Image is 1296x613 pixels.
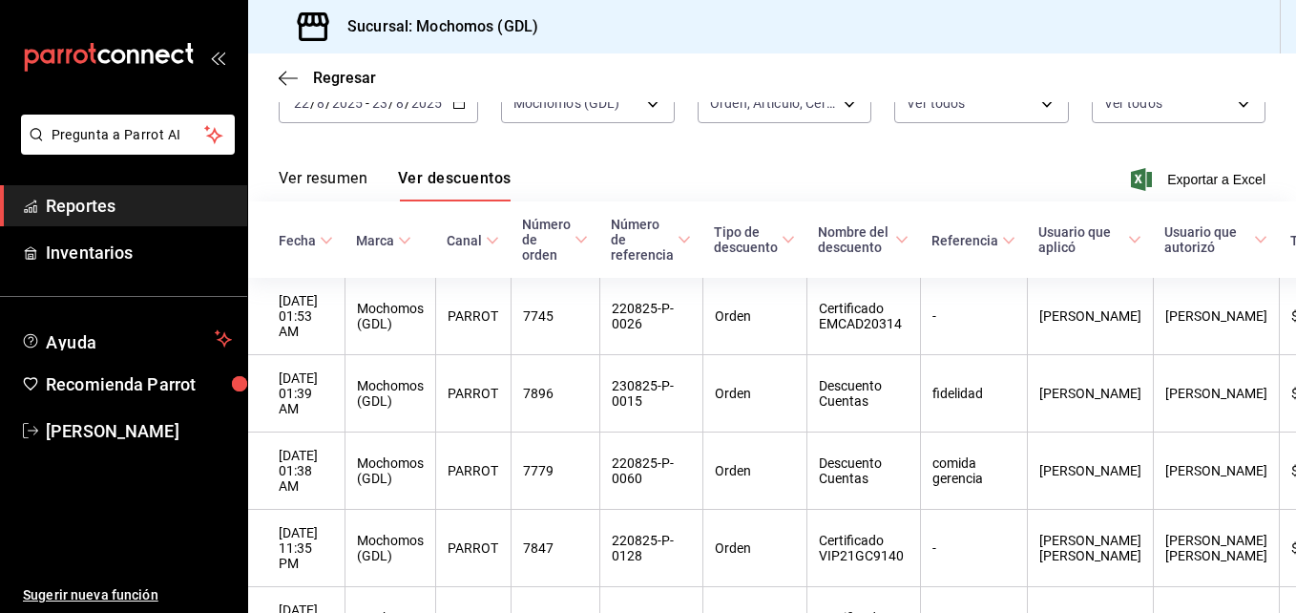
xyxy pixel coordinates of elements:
span: Tipo de descuento [714,224,795,255]
span: Recomienda Parrot [46,371,232,397]
th: [PERSON_NAME] [1027,278,1153,355]
input: ---- [331,95,364,111]
th: PARROT [435,278,511,355]
th: Orden [702,355,806,433]
th: Certificado VIP21GC9140 [806,510,920,587]
th: [PERSON_NAME] [1153,433,1279,510]
span: Nombre del descuento [818,224,909,255]
input: ---- [410,95,443,111]
th: [DATE] 01:53 AM [248,278,345,355]
th: - [920,278,1027,355]
span: Pregunta a Parrot AI [52,125,205,145]
th: 7847 [511,510,599,587]
th: [PERSON_NAME] [1027,433,1153,510]
span: Usuario que autorizó [1164,224,1267,255]
th: comida gerencia [920,433,1027,510]
span: Mochomos (GDL) [513,94,620,113]
th: [DATE] 11:35 PM [248,510,345,587]
span: Reportes [46,193,232,219]
th: [DATE] 01:38 AM [248,433,345,510]
th: PARROT [435,355,511,433]
th: Mochomos (GDL) [345,510,435,587]
span: / [405,95,410,111]
th: Certificado EMCAD20314 [806,278,920,355]
th: 7896 [511,355,599,433]
input: -- [371,95,388,111]
span: Usuario que aplicó [1038,224,1141,255]
th: Descuento Cuentas [806,433,920,510]
span: Canal [447,233,499,248]
input: -- [316,95,325,111]
th: [PERSON_NAME] [1027,355,1153,433]
button: Regresar [279,69,376,87]
th: Mochomos (GDL) [345,433,435,510]
th: Orden [702,510,806,587]
div: navigation tabs [279,169,511,201]
th: 220825-P-0128 [599,510,702,587]
th: [DATE] 01:39 AM [248,355,345,433]
th: 220825-P-0026 [599,278,702,355]
span: Ver todos [1104,94,1162,113]
span: / [310,95,316,111]
th: [PERSON_NAME] [1153,278,1279,355]
button: Exportar a Excel [1135,168,1265,191]
th: [PERSON_NAME] [PERSON_NAME] [1027,510,1153,587]
button: Ver resumen [279,169,367,201]
span: / [388,95,394,111]
input: -- [293,95,310,111]
th: PARROT [435,433,511,510]
th: Mochomos (GDL) [345,355,435,433]
th: - [920,510,1027,587]
span: - [366,95,369,111]
span: Ayuda [46,328,207,350]
button: Ver descuentos [398,169,511,201]
span: Regresar [313,69,376,87]
button: open_drawer_menu [210,50,225,65]
a: Pregunta a Parrot AI [13,138,235,159]
span: / [325,95,331,111]
span: Ver todos [907,94,965,113]
span: Referencia [931,233,1015,248]
span: Número de referencia [611,217,691,263]
th: Orden [702,278,806,355]
span: [PERSON_NAME] [46,418,232,444]
span: Sugerir nueva función [23,585,232,605]
th: Mochomos (GDL) [345,278,435,355]
th: fidelidad [920,355,1027,433]
th: 7779 [511,433,599,510]
button: Pregunta a Parrot AI [21,115,235,155]
th: Descuento Cuentas [806,355,920,433]
th: PARROT [435,510,511,587]
th: 7745 [511,278,599,355]
input: -- [395,95,405,111]
span: Número de orden [522,217,588,263]
span: Orden, Artículo, Certificado de regalo [710,94,836,113]
th: 230825-P-0015 [599,355,702,433]
span: Inventarios [46,240,232,265]
th: [PERSON_NAME] [1153,355,1279,433]
span: Marca [356,233,411,248]
th: Orden [702,433,806,510]
h3: Sucursal: Mochomos (GDL) [332,15,538,38]
th: [PERSON_NAME] [PERSON_NAME] [1153,510,1279,587]
th: 220825-P-0060 [599,433,702,510]
span: Fecha [279,233,333,248]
